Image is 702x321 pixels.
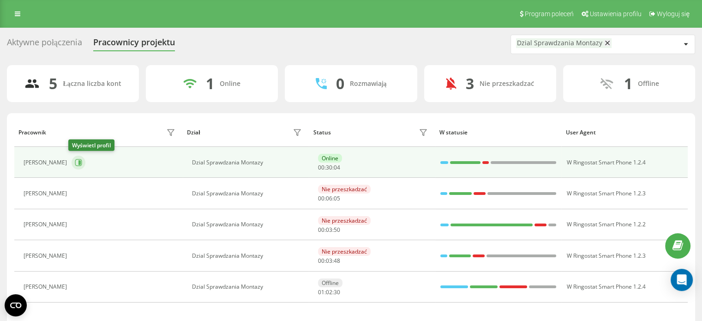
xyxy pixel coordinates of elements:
div: Offline [318,279,342,287]
div: Aktywne połączenia [7,37,82,52]
span: 30 [334,288,340,296]
div: W statusie [439,129,557,136]
span: 00 [318,194,324,202]
div: : : [318,164,340,171]
button: Open CMP widget [5,294,27,316]
span: W Ringostat Smart Phone 1.2.4 [566,158,645,166]
div: [PERSON_NAME] [24,221,69,228]
span: 50 [334,226,340,234]
div: Status [313,129,331,136]
div: 1 [624,75,632,92]
div: User Agent [566,129,684,136]
div: Online [318,154,342,163]
span: 02 [326,288,332,296]
span: Program poleceń [525,10,574,18]
div: : : [318,227,340,233]
div: : : [318,195,340,202]
div: Open Intercom Messenger [671,269,693,291]
span: 00 [318,226,324,234]
span: 01 [318,288,324,296]
span: 30 [326,164,332,171]
div: Dzial Sprawdzania Montazy [192,284,304,290]
span: Wyloguj się [657,10,690,18]
div: Nie przeszkadzać [318,216,371,225]
div: 1 [206,75,214,92]
div: 5 [49,75,57,92]
span: W Ringostat Smart Phone 1.2.3 [566,189,645,197]
span: 03 [326,257,332,265]
div: Dzial Sprawdzania Montazy [517,39,602,47]
div: Nie przeszkadzać [480,80,534,88]
span: Ustawienia profilu [590,10,642,18]
span: 06 [326,194,332,202]
span: W Ringostat Smart Phone 1.2.3 [566,252,645,260]
div: : : [318,289,340,296]
div: Nie przeszkadzać [318,185,371,194]
span: 04 [334,164,340,171]
div: : : [318,258,340,264]
div: [PERSON_NAME] [24,253,69,259]
div: Offline [637,80,659,88]
div: [PERSON_NAME] [24,190,69,197]
div: Łączna liczba kont [63,80,121,88]
div: [PERSON_NAME] [24,159,69,166]
div: Dzial Sprawdzania Montazy [192,221,304,228]
span: 00 [318,164,324,171]
span: W Ringostat Smart Phone 1.2.2 [566,220,645,228]
div: Rozmawiają [350,80,387,88]
div: Dzial Sprawdzania Montazy [192,190,304,197]
span: 05 [334,194,340,202]
span: W Ringostat Smart Phone 1.2.4 [566,283,645,291]
div: Dział [187,129,200,136]
div: Dzial Sprawdzania Montazy [192,159,304,166]
div: 0 [336,75,344,92]
div: 3 [466,75,474,92]
div: Pracownik [18,129,46,136]
span: 00 [318,257,324,265]
div: [PERSON_NAME] [24,284,69,290]
span: 03 [326,226,332,234]
div: Dzial Sprawdzania Montazy [192,253,304,259]
div: Online [220,80,240,88]
span: 48 [334,257,340,265]
div: Wyświetl profil [68,139,114,151]
div: Pracownicy projektu [93,37,175,52]
div: Nie przeszkadzać [318,247,371,256]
